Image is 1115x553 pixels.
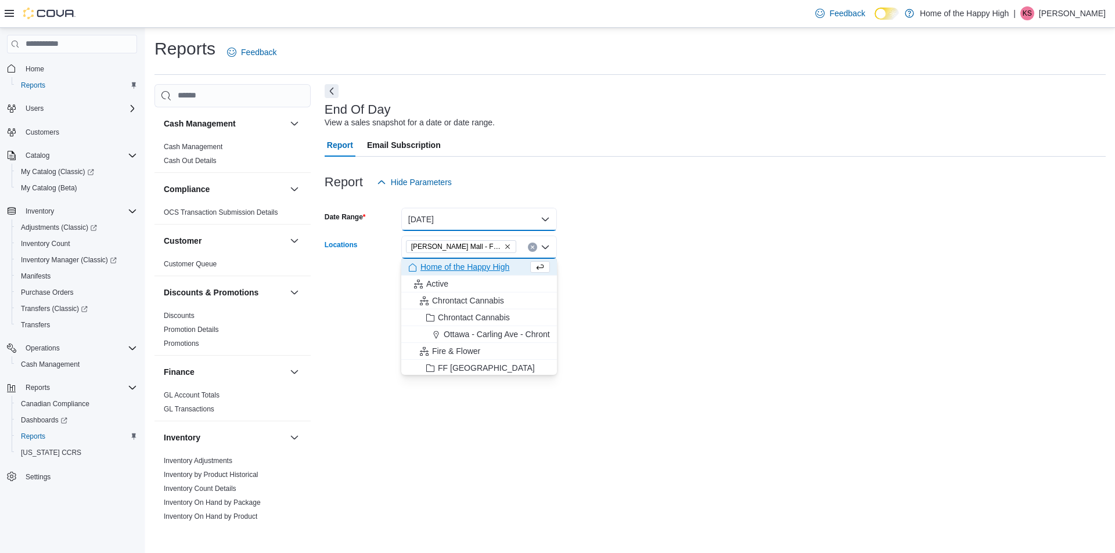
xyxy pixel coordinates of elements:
[432,295,504,306] span: Chrontact Cannabis
[1013,6,1016,20] p: |
[426,278,448,290] span: Active
[7,56,137,515] nav: Complex example
[444,328,597,340] span: Ottawa - Carling Ave - Chrontact Cannabis
[287,234,301,248] button: Customer
[16,181,82,195] a: My Catalog (Beta)
[401,259,557,276] button: Home of the Happy High
[411,241,502,252] span: [PERSON_NAME] Mall - Fire & Flower
[325,103,391,117] h3: End Of Day
[164,326,219,334] a: Promotion Details
[438,312,510,323] span: Chrontact Cannabis
[12,252,142,268] a: Inventory Manager (Classic)
[12,317,142,333] button: Transfers
[1023,6,1032,20] span: KS
[12,412,142,428] a: Dashboards
[16,357,84,371] a: Cash Management
[2,147,142,164] button: Catalog
[164,287,258,298] h3: Discounts & Promotions
[327,133,353,157] span: Report
[16,285,137,299] span: Purchase Orders
[16,78,50,92] a: Reports
[21,288,74,297] span: Purchase Orders
[26,344,60,353] span: Operations
[164,432,200,443] h3: Inventory
[164,142,222,151] span: Cash Management
[164,339,199,348] a: Promotions
[16,253,121,267] a: Inventory Manager (Classic)
[504,243,511,250] button: Remove Stettler - Stettler Mall - Fire & Flower from selection in this group
[16,429,137,443] span: Reports
[12,301,142,317] a: Transfers (Classic)
[164,366,195,378] h3: Finance
[829,8,865,19] span: Feedback
[164,391,220,399] a: GL Account Totals
[21,470,55,484] a: Settings
[16,318,137,332] span: Transfers
[2,340,142,356] button: Operations
[12,219,142,236] a: Adjustments (Classic)
[401,208,557,231] button: [DATE]
[164,498,261,507] a: Inventory On Hand by Package
[16,357,137,371] span: Cash Management
[154,309,311,355] div: Discounts & Promotions
[21,360,80,369] span: Cash Management
[16,221,137,234] span: Adjustments (Classic)
[12,77,142,93] button: Reports
[372,171,456,194] button: Hide Parameters
[438,362,535,374] span: FF [GEOGRAPHIC_DATA]
[21,204,59,218] button: Inventory
[2,100,142,117] button: Users
[21,381,55,395] button: Reports
[164,235,202,247] h3: Customer
[16,269,137,283] span: Manifests
[164,471,258,479] a: Inventory by Product Historical
[164,287,285,298] button: Discounts & Promotions
[811,2,869,25] a: Feedback
[21,62,49,76] a: Home
[325,212,366,222] label: Date Range
[21,381,137,395] span: Reports
[920,6,1009,20] p: Home of the Happy High
[12,444,142,461] button: [US_STATE] CCRS
[16,269,55,283] a: Manifests
[23,8,75,19] img: Cova
[21,125,64,139] a: Customers
[21,469,137,483] span: Settings
[325,84,339,98] button: Next
[287,431,301,444] button: Inventory
[21,272,51,281] span: Manifests
[21,341,137,355] span: Operations
[21,239,70,248] span: Inventory Count
[164,259,217,269] span: Customer Queue
[2,468,142,485] button: Settings
[401,276,557,292] button: Active
[287,365,301,379] button: Finance
[164,118,285,129] button: Cash Management
[16,253,137,267] span: Inventory Manager (Classic)
[21,223,97,232] span: Adjustments (Classic)
[26,104,44,113] span: Users
[16,397,137,411] span: Canadian Compliance
[164,156,217,165] span: Cash Out Details
[541,243,550,252] button: Close list of options
[21,399,89,409] span: Canadian Compliance
[222,41,281,64] a: Feedback
[26,64,44,74] span: Home
[1039,6,1106,20] p: [PERSON_NAME]
[164,512,257,521] span: Inventory On Hand by Product
[164,432,285,443] button: Inventory
[391,176,452,188] span: Hide Parameters
[21,149,137,162] span: Catalog
[164,470,258,479] span: Inventory by Product Historical
[26,207,54,216] span: Inventory
[164,260,217,268] a: Customer Queue
[16,302,137,316] span: Transfers (Classic)
[401,309,557,326] button: Chrontact Cannabis
[12,396,142,412] button: Canadian Compliance
[21,125,137,139] span: Customers
[325,117,495,129] div: View a sales snapshot for a date or date range.
[16,221,102,234] a: Adjustments (Classic)
[154,37,215,60] h1: Reports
